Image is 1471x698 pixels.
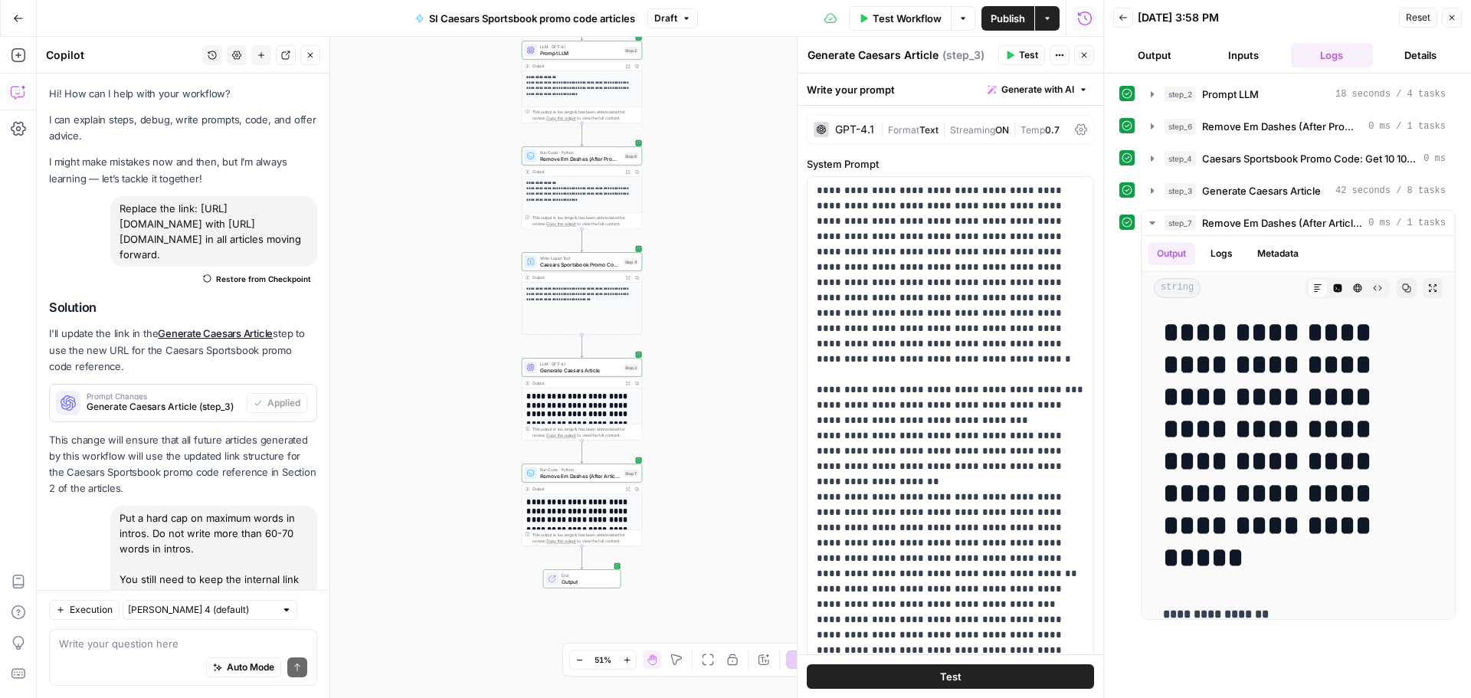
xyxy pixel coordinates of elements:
span: 0 ms / 1 tasks [1368,216,1446,230]
span: Output [562,578,614,585]
span: step_7 [1165,215,1196,231]
button: SI Caesars Sportsbook promo code articles [406,6,644,31]
button: Output [1148,242,1195,265]
span: Caesars Sportsbook Promo Code: Get 10 100% Bet Boosts for {{ event_title }} [540,261,621,268]
span: Copy the output [546,116,576,120]
span: Generate Caesars Article [1202,183,1321,198]
span: Streaming [950,124,995,136]
div: EndOutput [522,569,642,588]
p: This change will ensure that all future articles generated by this workflow will use the updated ... [49,432,317,497]
g: Edge from step_7 to end [581,546,583,569]
span: Text [919,124,939,136]
div: Step 2 [624,47,638,54]
button: Auto Mode [206,657,281,677]
span: ( step_3 ) [942,48,984,63]
span: Copy the output [546,433,576,437]
button: 18 seconds / 4 tasks [1142,82,1455,107]
span: Prompt Changes [87,392,241,400]
span: Generate with AI [1001,83,1074,97]
div: Step 4 [624,258,639,265]
button: Generate with AI [981,80,1094,100]
div: Output [532,169,621,175]
button: Test [807,664,1094,689]
span: Generate Caesars Article [540,366,621,374]
div: Output [532,63,621,69]
button: Output [1113,43,1196,67]
span: string [1154,278,1201,298]
span: End [562,572,614,578]
span: Remove Em Dashes (After Article) [1202,215,1362,231]
span: LLM · GPT-4.1 [540,361,621,367]
span: Publish [991,11,1025,26]
span: Prompt LLM [1202,87,1259,102]
div: Step 6 [624,152,638,159]
span: step_2 [1165,87,1196,102]
button: 0 ms / 1 tasks [1142,211,1455,235]
span: Prompt LLM [540,49,621,57]
p: I can explain steps, debug, write prompts, code, and offer advice. [49,112,317,144]
button: 0 ms [1142,146,1455,171]
textarea: Generate Caesars Article [808,48,939,63]
span: Auto Mode [227,660,274,674]
span: Remove Em Dashes (After Article) [540,472,621,480]
span: Reset [1406,11,1430,25]
a: Generate Caesars Article [158,327,273,339]
button: Logs [1291,43,1374,67]
span: Run Code · Python [540,467,621,473]
button: 42 seconds / 8 tasks [1142,179,1455,203]
button: Test [998,45,1045,65]
div: Copilot [46,48,198,63]
div: This output is too large & has been abbreviated for review. to view the full content. [532,532,639,544]
button: Details [1379,43,1462,67]
span: 42 seconds / 8 tasks [1335,184,1446,198]
button: Inputs [1202,43,1285,67]
p: I'll update the link in the step to use the new URL for the Caesars Sportsbook promo code reference. [49,326,317,374]
span: Restore from Checkpoint [216,273,311,285]
div: This output is too large & has been abbreviated for review. to view the full content. [532,109,639,121]
span: 18 seconds / 4 tasks [1335,87,1446,101]
span: Applied [267,396,300,410]
span: | [880,121,888,136]
button: Logs [1201,242,1242,265]
button: Publish [981,6,1034,31]
g: Edge from step_2 to step_6 [581,123,583,146]
span: | [939,121,950,136]
span: 0.7 [1045,124,1060,136]
input: Claude Sonnet 4 (default) [128,602,275,618]
span: Draft [654,11,677,25]
span: Test [1019,48,1038,62]
button: Test Workflow [849,6,951,31]
div: Output [532,380,621,386]
button: Applied [247,393,307,413]
button: Restore from Checkpoint [197,270,317,288]
span: Write Liquid Text [540,255,621,261]
div: Step 3 [624,364,638,371]
span: Copy the output [546,539,576,543]
div: Write Liquid TextCaesars Sportsbook Promo Code: Get 10 100% Bet Boosts for {{ event_title }}Step ... [522,252,642,335]
div: Replace the link: [URL][DOMAIN_NAME] with [URL][DOMAIN_NAME] in all articles moving forward. [110,196,317,267]
span: Remove Em Dashes (After Prompt) [540,155,621,162]
span: step_6 [1165,119,1196,134]
h2: Solution [49,300,317,315]
span: Caesars Sportsbook Promo Code: Get 10 100% Bet Boosts for {{ event_title }} [1202,151,1417,166]
span: LLM · GPT-4.1 [540,44,621,50]
g: Edge from start to step_2 [581,18,583,40]
span: ON [995,124,1009,136]
p: I might make mistakes now and then, but I’m always learning — let’s tackle it together! [49,154,317,186]
span: Execution [70,603,113,617]
g: Edge from step_6 to step_4 [581,229,583,251]
span: 51% [595,654,611,666]
div: 0 ms / 1 tasks [1142,236,1455,619]
span: 0 ms / 1 tasks [1368,120,1446,133]
div: Output [532,486,621,492]
label: System Prompt [807,156,1094,172]
div: Write your prompt [798,74,1103,105]
p: Hi! How can I help with your workflow? [49,86,317,102]
div: Output [532,274,621,280]
span: step_4 [1165,151,1196,166]
span: 0 ms [1423,152,1446,165]
button: Execution [49,600,120,620]
button: Metadata [1248,242,1308,265]
span: Format [888,124,919,136]
span: SI Caesars Sportsbook promo code articles [429,11,635,26]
